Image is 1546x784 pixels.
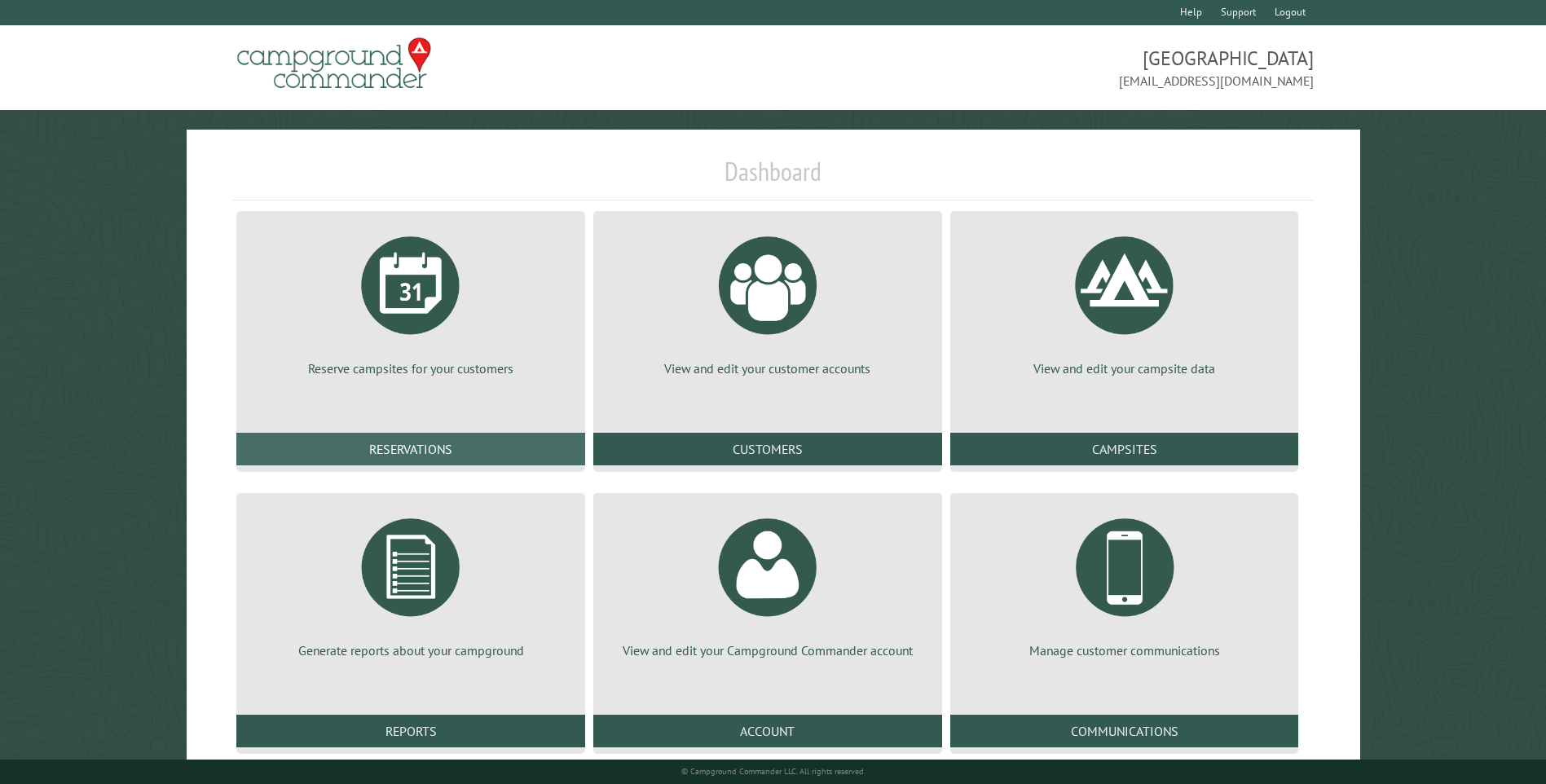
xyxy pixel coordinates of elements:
p: View and edit your customer accounts [613,359,923,377]
a: View and edit your customer accounts [613,224,923,377]
span: [GEOGRAPHIC_DATA] [EMAIL_ADDRESS][DOMAIN_NAME] [773,45,1314,90]
a: Customers [593,433,942,465]
a: Reports [236,715,585,747]
a: Communications [950,715,1299,747]
small: © Campground Commander LLC. All rights reserved. [681,766,865,777]
a: View and edit your Campground Commander account [613,506,923,659]
p: Manage customer communications [970,641,1280,659]
h1: Dashboard [232,156,1313,200]
a: View and edit your campsite data [970,224,1280,377]
p: Reserve campsites for your customers [256,359,566,377]
p: View and edit your campsite data [970,359,1280,377]
a: Campsites [950,433,1299,465]
a: Reserve campsites for your customers [256,224,566,377]
a: Manage customer communications [970,506,1280,659]
a: Account [593,715,942,747]
a: Reservations [236,433,585,465]
p: View and edit your Campground Commander account [613,641,923,659]
a: Generate reports about your campground [256,506,566,659]
img: Campground Commander [232,32,436,95]
p: Generate reports about your campground [256,641,566,659]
